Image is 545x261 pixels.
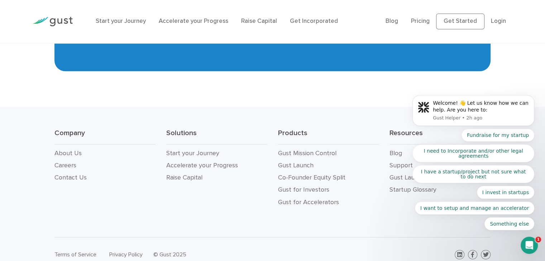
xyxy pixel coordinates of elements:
a: Raise Capital [166,174,202,181]
h3: Resources [389,128,491,144]
a: Raise Capital [241,18,277,25]
a: Accelerate your Progress [159,18,228,25]
a: About Us [54,149,82,157]
h3: Products [278,128,379,144]
div: © Gust 2025 [153,250,267,260]
a: Gust Launch [278,162,313,169]
a: Gust Launch FAQ [389,174,439,181]
a: Start your Journey [166,149,219,157]
h3: Solutions [166,128,267,144]
a: Blog [389,149,402,157]
img: Gust Logo [33,17,73,26]
h3: Company [54,128,156,144]
a: Get Incorporated [290,18,338,25]
iframe: Chat Widget [426,184,545,261]
a: Start your Journey [96,18,146,25]
a: Accelerate your Progress [166,162,238,169]
a: Gust Mission Control [278,149,336,157]
a: Privacy Policy [109,251,143,258]
a: Terms of Service [54,251,96,258]
a: Contact Us [54,174,87,181]
a: Startup Glossary [389,186,436,193]
a: Gust for Accelerators [278,198,339,206]
a: Gust for Investors [278,186,329,193]
a: Careers [54,162,76,169]
a: Support [389,162,413,169]
a: Co-Founder Equity Split [278,174,345,181]
a: Blog [386,18,398,25]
